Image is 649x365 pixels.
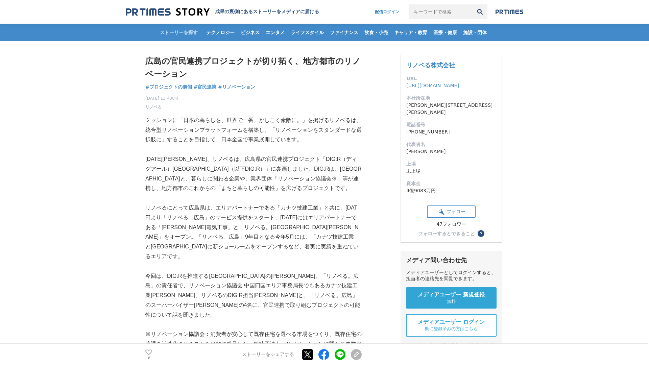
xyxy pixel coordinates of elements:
img: prtimes [496,9,523,15]
a: リノベる [145,104,162,110]
p: ストーリーをシェアする [242,351,294,358]
a: リノベる株式会社 [406,62,455,69]
dt: 代表者名 [406,141,496,148]
dt: 上場 [406,161,496,168]
img: 成果の裏側にあるストーリーをメディアに届ける [126,7,210,17]
button: フォロー [427,205,476,218]
dt: URL [406,75,496,82]
div: メディアユーザーとしてログインすると、担当者の連絡先を閲覧できます。 [406,270,497,282]
span: 無料 [447,298,456,305]
a: #リノベーション [218,83,255,91]
span: #リノベーション [218,84,255,90]
span: メディアユーザー 新規登録 [418,291,485,298]
p: 9 [145,356,152,359]
input: キーワードで検索 [409,4,473,19]
span: キャリア・教育 [391,29,430,35]
a: 施設・団体 [460,24,489,41]
dd: [PERSON_NAME][STREET_ADDRESS][PERSON_NAME] [406,102,496,116]
a: メディアユーザー 新規登録 無料 [406,287,497,309]
dt: 本社所在地 [406,95,496,102]
span: ？ [479,231,483,236]
span: 飲食・小売 [362,29,391,35]
button: ？ [478,230,484,237]
a: 飲食・小売 [362,24,391,41]
div: 47フォロワー [427,221,476,227]
div: フォローするとできること [418,231,475,236]
span: テクノロジー [203,29,237,35]
a: メディアユーザー ログイン 既に登録済みの方はこちら [406,314,497,337]
h2: 成果の裏側にあるストーリーをメディアに届ける [215,9,319,15]
p: [DATE][PERSON_NAME]、リノベるは、広島県の官民連携プロジェクト「DIG:R（ディグアール）[GEOGRAPHIC_DATA]（以下DIG:R）」に参画しました。DIG:Rは、[... [145,154,362,193]
dd: [PHONE_NUMBER] [406,128,496,136]
a: #官民連携 [194,83,217,91]
p: ※リノベーション協議会：消費者が安心して既存住宅を選べる市場をつくり、既存住宅の流通を活性化させることを目的に発足した一般社団法人。リノベーションに関わる事業者737社（カナツ技建工業とリノベる... [145,330,362,359]
div: メディア問い合わせ先 [406,256,497,264]
dd: 4億9083万円 [406,187,496,194]
p: リノベるにとって広島県は、エリアパートナーである「カナツ技建工業」と共に、[DATE]より「リノベる。広島」のサービス提供をスタート、[DATE]にはエリアパートナーである「[PERSON_NA... [145,203,362,262]
a: 配信ログイン [368,4,406,19]
span: #プロジェクトの裏側 [145,84,192,90]
a: ファイナンス [327,24,361,41]
p: 今回は、DIG:Rを推進する[GEOGRAPHIC_DATA]の[PERSON_NAME]、「リノベる。広島」の責任者で、リノベーション協議会 中国四国エリア事務局長でもあるカナツ技建工業[PE... [145,271,362,320]
span: [DATE] 13時00分 [145,95,179,101]
button: 検索 [473,4,487,19]
span: ライフスタイル [288,29,327,35]
dd: [PERSON_NAME] [406,148,496,155]
span: #官民連携 [194,84,217,90]
a: エンタメ [263,24,287,41]
h1: 広島の官民連携プロジェクトが切り拓く、地方都市のリノベーション [145,55,362,81]
span: メディアユーザー ログイン [418,319,485,326]
span: 施設・団体 [460,29,489,35]
p: ミッションに「日本の暮らしを、世界で一番、かしこく素敵に。」を掲げるリノベるは、統合型リノベーションプラットフォームを構築し、「リノベーションをスタンダードな選択肢に」することを目指して、日本全... [145,116,362,145]
a: ライフスタイル [288,24,327,41]
span: ファイナンス [327,29,361,35]
span: 医療・健康 [431,29,460,35]
dt: 電話番号 [406,121,496,128]
dd: 未上場 [406,168,496,175]
a: キャリア・教育 [391,24,430,41]
span: ビジネス [238,29,262,35]
a: 成果の裏側にあるストーリーをメディアに届ける 成果の裏側にあるストーリーをメディアに届ける [126,7,319,17]
a: ビジネス [238,24,262,41]
a: #プロジェクトの裏側 [145,83,192,91]
dt: 資本金 [406,180,496,187]
a: [URL][DOMAIN_NAME] [406,83,459,88]
span: エンタメ [263,29,287,35]
a: 医療・健康 [431,24,460,41]
span: 既に登録済みの方はこちら [425,326,478,332]
a: テクノロジー [203,24,237,41]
